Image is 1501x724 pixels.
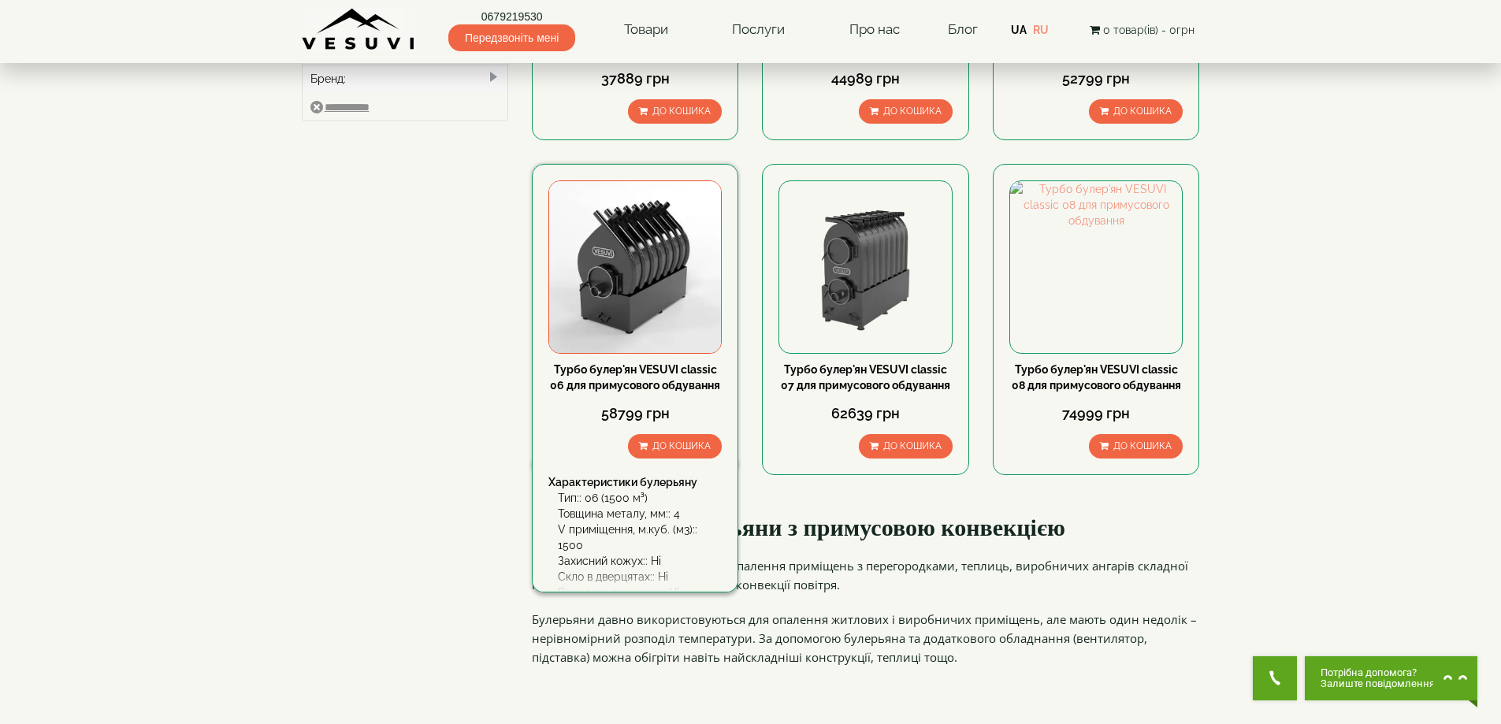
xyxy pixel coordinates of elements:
[652,440,711,451] span: До кошика
[628,99,722,124] button: До кошика
[1033,24,1049,36] a: RU
[948,21,978,37] a: Блог
[1012,363,1181,392] a: Турбо булер'ян VESUVI classic 08 для примусового обдування
[550,363,720,392] a: Турбо булер'ян VESUVI classic 06 для примусового обдування
[781,363,950,392] a: Турбо булер'ян VESUVI classic 07 для примусового обдування
[1089,434,1183,459] button: До кошика
[1113,440,1172,451] span: До кошика
[608,12,684,48] a: Товари
[1089,99,1183,124] button: До кошика
[1321,678,1435,689] span: Залиште повідомлення
[1253,656,1297,700] button: Get Call button
[448,9,575,24] a: 0679219530
[1305,656,1477,700] button: Chat button
[558,506,722,522] div: Товщина металу, мм:: 4
[1010,181,1182,353] img: Турбо булер'ян VESUVI classic 08 для примусового обдування
[532,514,1200,540] h2: Булерьяни з примусовою конвекцією
[1011,24,1027,36] a: UA
[778,403,952,424] div: 62639 грн
[558,490,722,506] div: Тип:: 06 (1500 м³)
[883,106,942,117] span: До кошика
[716,12,801,48] a: Послуги
[859,99,953,124] button: До кошика
[549,181,721,353] img: Турбо булер'ян VESUVI classic 06 для примусового обдування
[779,181,951,353] img: Турбо булер'ян VESUVI classic 07 для примусового обдування
[1103,24,1194,36] span: 0 товар(ів) - 0грн
[548,403,722,424] div: 58799 грн
[1009,69,1183,89] div: 52799 грн
[532,556,1200,594] p: Це оптимальне рішення проблем опалення приміщень з перегородками, теплиць, виробничих ангарів скл...
[448,24,575,51] span: Передзвоніть мені
[548,69,722,89] div: 37889 грн
[1113,106,1172,117] span: До кошика
[652,106,711,117] span: До кошика
[558,522,722,553] div: V приміщення, м.куб. (м3):: 1500
[778,69,952,89] div: 44989 грн
[303,65,508,92] div: Бренд:
[302,8,416,51] img: Завод VESUVI
[628,434,722,459] button: До кошика
[1321,667,1435,678] span: Потрібна допомога?
[532,610,1200,666] p: Булерьяни давно використовуються для опалення житлових і виробничих приміщень, але мають один нед...
[548,474,722,490] div: Характеристики булерьяну
[1009,403,1183,424] div: 74999 грн
[558,553,722,569] div: Захисний кожух:: Ні
[1085,21,1199,39] button: 0 товар(ів) - 0грн
[859,434,953,459] button: До кошика
[883,440,942,451] span: До кошика
[834,12,916,48] a: Про нас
